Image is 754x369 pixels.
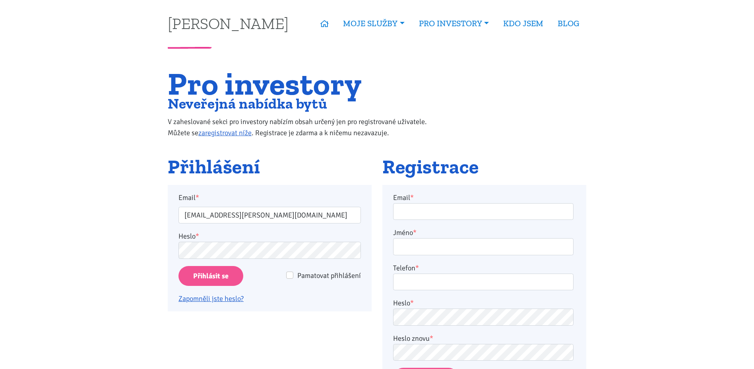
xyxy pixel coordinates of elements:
[412,14,496,33] a: PRO INVESTORY
[430,334,433,343] abbr: required
[550,14,586,33] a: BLOG
[393,192,414,203] label: Email
[297,271,361,280] span: Pamatovat přihlášení
[393,262,419,274] label: Telefon
[168,16,289,31] a: [PERSON_NAME]
[168,97,443,110] h2: Neveřejná nabídka bytů
[393,227,417,238] label: Jméno
[198,128,252,137] a: zaregistrovat níže
[413,228,417,237] abbr: required
[410,193,414,202] abbr: required
[178,294,244,303] a: Zapomněli jste heslo?
[393,333,433,344] label: Heslo znovu
[336,14,411,33] a: MOJE SLUŽBY
[168,116,443,138] p: V zaheslované sekci pro investory nabízím obsah určený jen pro registrované uživatele. Můžete se ...
[178,266,243,286] input: Přihlásit se
[393,297,414,309] label: Heslo
[496,14,550,33] a: KDO JSEM
[410,299,414,307] abbr: required
[382,156,586,178] h2: Registrace
[168,156,372,178] h2: Přihlášení
[178,231,199,242] label: Heslo
[415,264,419,272] abbr: required
[168,70,443,97] h1: Pro investory
[173,192,366,203] label: Email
